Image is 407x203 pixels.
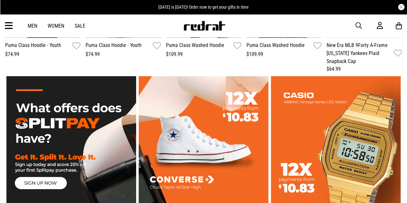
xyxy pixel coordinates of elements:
[327,41,391,65] a: New Era MLB 9Forty A-Frame [US_STATE] Yankees Plaid Snapback Cap
[75,23,85,29] a: Sale
[183,21,226,31] img: Redrat logo
[5,41,61,51] a: Puma Class Hoodie - Youth
[48,23,64,29] a: Women
[166,41,224,51] a: Puma Class Washed Hoodie
[158,5,249,10] span: [DATE] is [DATE]! Order now to get your gifts in time
[327,65,402,73] div: $64.99
[5,51,80,58] div: $74.99
[166,51,241,58] div: $109.99
[86,51,161,58] div: $74.99
[246,41,304,51] a: Puma Class Washed Hoodie
[86,41,142,51] a: Puma Class Hoodie - Youth
[246,51,321,58] div: $109.99
[28,23,37,29] a: Men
